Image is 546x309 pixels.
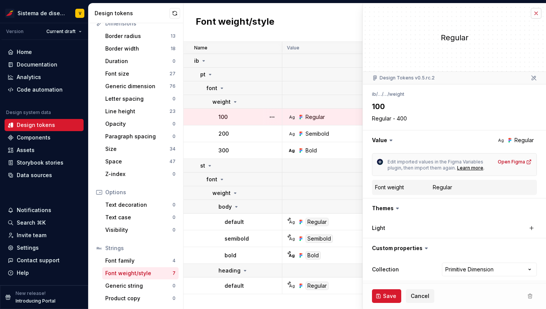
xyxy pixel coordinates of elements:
div: Ag [289,147,295,154]
div: Regular [433,184,452,191]
a: Text case0 [102,211,179,223]
div: Assets [17,146,35,154]
p: body [218,203,232,211]
a: Code automation [5,84,84,96]
h2: Font weight/style [196,16,274,29]
span: . [483,165,484,171]
div: Notifications [17,206,51,214]
p: default [225,218,244,226]
div: Search ⌘K [17,219,46,227]
div: Analytics [17,73,41,81]
div: 27 [169,71,176,77]
div: 0 [173,227,176,233]
div: Ag [289,236,295,242]
div: Version [6,29,24,35]
div: 23 [169,108,176,114]
div: Ag [289,131,295,137]
a: Border radius13 [102,30,179,42]
p: st [200,162,205,170]
li: / [388,91,389,97]
li: … [378,91,382,97]
textarea: Regular - 400 [370,113,535,124]
div: Generic string [105,282,173,290]
div: Regular [363,32,546,43]
div: Generic dimension [105,82,169,90]
p: pt [200,71,206,78]
div: Ag [289,219,295,225]
div: 0 [173,58,176,64]
div: Size [105,145,169,153]
p: default [225,282,244,290]
li: weight [389,91,404,97]
div: Documentation [17,61,57,68]
div: Code automation [17,86,63,93]
li: / [376,91,378,97]
a: Font size27 [102,68,179,80]
a: Components [5,132,84,144]
div: Regular [305,282,329,290]
label: Light [372,224,385,232]
div: 18 [171,46,176,52]
div: Font size [105,70,169,78]
p: semibold [225,235,249,242]
div: Learn more [457,165,483,171]
div: 76 [169,83,176,89]
p: 100 [218,113,228,121]
button: Current draft [43,26,85,37]
div: Ag [289,283,295,289]
div: Text case [105,214,173,221]
a: Size34 [102,143,179,155]
p: bold [225,252,236,259]
div: Z-index [105,170,173,178]
div: Components [17,134,51,141]
p: Introducing Portal [16,298,55,304]
div: Semibold [305,235,333,243]
button: Contact support [5,254,84,266]
div: 0 [173,283,176,289]
div: Paragraph spacing [105,133,173,140]
a: Settings [5,242,84,254]
div: Bold [305,147,317,154]
div: 0 [173,96,176,102]
div: Ag [289,252,295,258]
a: Storybook stories [5,157,84,169]
span: Save [383,292,396,300]
div: Font family [105,257,173,265]
a: Documentation [5,59,84,71]
li: … [383,91,388,97]
div: Border radius [105,32,171,40]
div: Regular [305,218,329,226]
div: Letter spacing [105,95,173,103]
a: Line height23 [102,105,179,117]
a: Product copy0 [102,292,179,304]
div: Line height [105,108,169,115]
a: Assets [5,144,84,156]
p: font [206,84,217,92]
div: 0 [173,202,176,208]
div: Semibold [305,130,329,138]
div: 0 [173,171,176,177]
div: Design Tokens v0.5.rc.2 [372,75,435,81]
div: Data sources [17,171,52,179]
p: Value [287,45,299,51]
a: Letter spacing0 [102,93,179,105]
button: Save [372,289,401,303]
a: Design tokens [5,119,84,131]
textarea: 100 [370,100,535,113]
a: Paragraph spacing0 [102,130,179,143]
div: Space [105,158,169,165]
a: Analytics [5,71,84,83]
div: Font weight/style [105,269,173,277]
span: Current draft [46,29,76,35]
div: Opacity [105,120,173,128]
div: Design tokens [17,121,55,129]
div: Strings [105,244,176,252]
div: 34 [169,146,176,152]
p: Name [194,45,207,51]
div: Bold [305,251,321,260]
a: Generic dimension76 [102,80,179,92]
p: weight [212,98,231,106]
a: Open Figma [498,159,532,165]
div: Duration [105,57,173,65]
